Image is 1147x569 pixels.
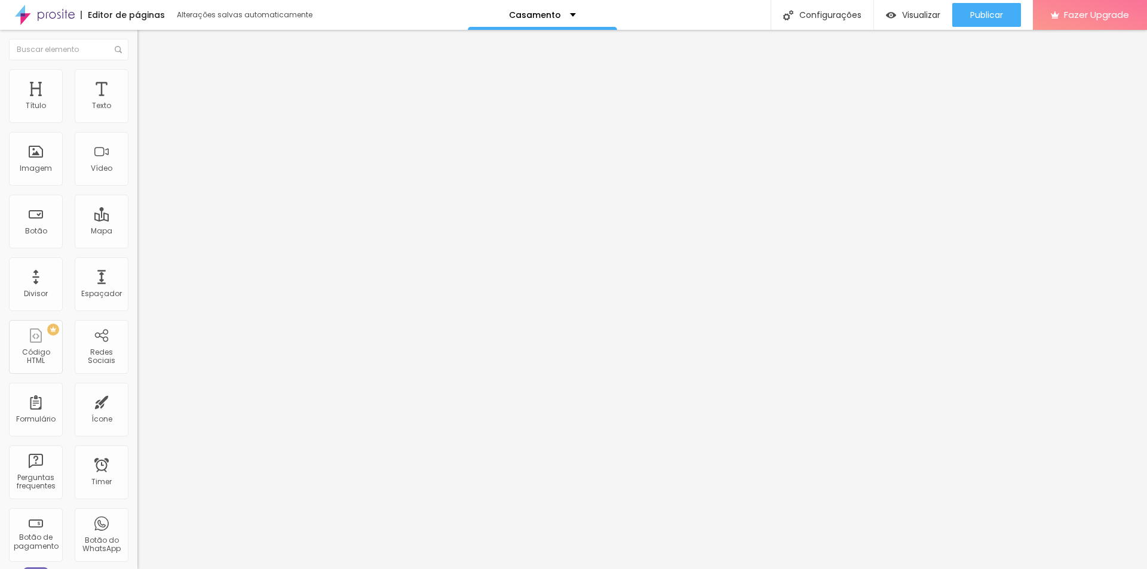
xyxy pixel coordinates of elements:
[874,3,952,27] button: Visualizar
[91,164,112,173] div: Vídeo
[9,39,128,60] input: Buscar elemento
[26,102,46,110] div: Título
[24,290,48,298] div: Divisor
[783,10,793,20] img: Icone
[886,10,896,20] img: view-1.svg
[92,102,111,110] div: Texto
[25,227,47,235] div: Botão
[91,227,112,235] div: Mapa
[137,30,1147,569] iframe: Editor
[12,533,59,550] div: Botão de pagamento
[115,46,122,53] img: Icone
[91,478,112,486] div: Timer
[1064,10,1129,20] span: Fazer Upgrade
[509,11,561,19] p: Casamento
[177,11,314,19] div: Alterações salvas automaticamente
[81,290,122,298] div: Espaçador
[902,10,940,20] span: Visualizar
[12,473,59,491] div: Perguntas frequentes
[20,164,52,173] div: Imagem
[16,415,56,423] div: Formulário
[12,348,59,365] div: Código HTML
[91,415,112,423] div: Ícone
[78,348,125,365] div: Redes Sociais
[970,10,1003,20] span: Publicar
[952,3,1021,27] button: Publicar
[81,11,165,19] div: Editor de páginas
[78,536,125,553] div: Botão do WhatsApp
